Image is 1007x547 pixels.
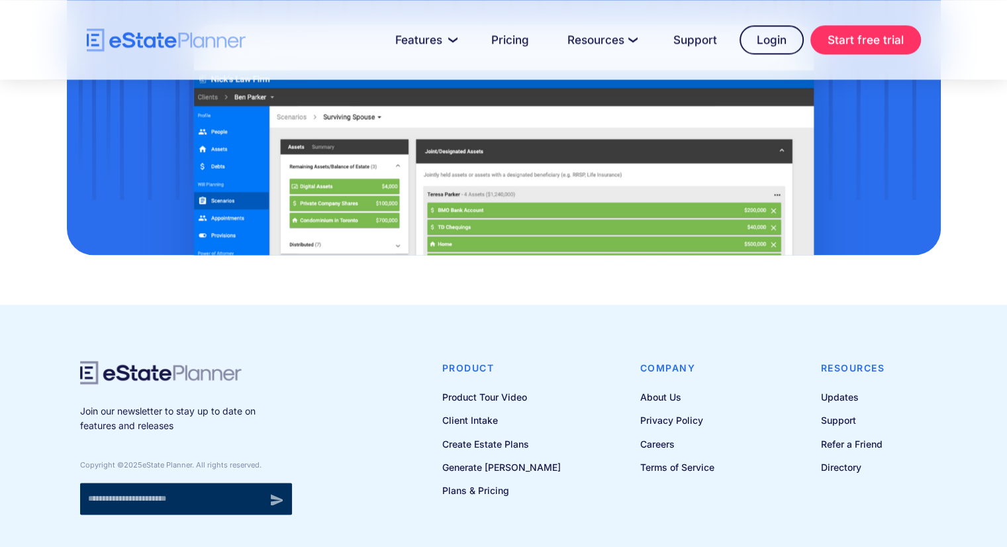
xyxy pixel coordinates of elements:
a: Generate [PERSON_NAME] [442,459,561,475]
div: Copyright © eState Planner. All rights reserved. [80,460,292,470]
a: Product Tour Video [442,389,561,405]
h4: Company [640,361,714,375]
a: Support [821,412,885,428]
a: Plans & Pricing [442,482,561,499]
a: Start free trial [810,25,921,54]
a: Privacy Policy [640,412,714,428]
p: Join our newsletter to stay up to date on features and releases [80,404,292,434]
a: home [87,28,246,52]
a: Updates [821,389,885,405]
a: Resources [551,26,651,53]
a: Features [379,26,469,53]
a: Pricing [475,26,545,53]
span: 2025 [124,460,142,470]
a: Support [657,26,733,53]
h4: Product [442,361,561,375]
a: Directory [821,459,885,475]
a: Careers [640,436,714,452]
a: Terms of Service [640,459,714,475]
form: Newsletter signup [80,483,292,515]
h4: Resources [821,361,885,375]
a: Client Intake [442,412,561,428]
a: About Us [640,389,714,405]
a: Login [740,25,804,54]
a: Create Estate Plans [442,436,561,452]
a: Refer a Friend [821,436,885,452]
